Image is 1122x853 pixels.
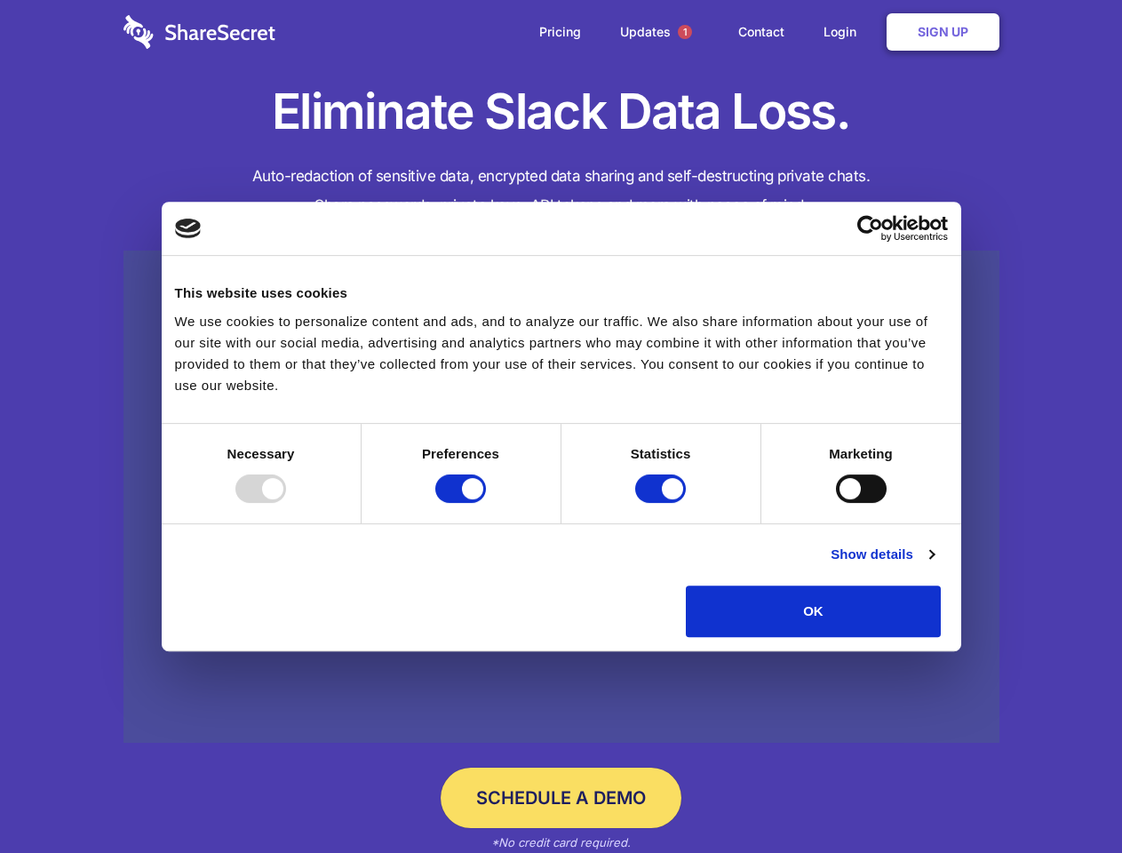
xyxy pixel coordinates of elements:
a: Contact [720,4,802,60]
h4: Auto-redaction of sensitive data, encrypted data sharing and self-destructing private chats. Shar... [123,162,999,220]
strong: Marketing [829,446,893,461]
em: *No credit card required. [491,835,631,849]
a: Show details [831,544,934,565]
div: This website uses cookies [175,283,948,304]
a: Sign Up [887,13,999,51]
span: 1 [678,25,692,39]
strong: Necessary [227,446,295,461]
button: OK [686,586,941,637]
strong: Preferences [422,446,499,461]
div: We use cookies to personalize content and ads, and to analyze our traffic. We also share informat... [175,311,948,396]
a: Wistia video thumbnail [123,251,999,744]
a: Login [806,4,883,60]
a: Pricing [521,4,599,60]
strong: Statistics [631,446,691,461]
img: logo [175,219,202,238]
a: Usercentrics Cookiebot - opens in a new window [792,215,948,242]
img: logo-wordmark-white-trans-d4663122ce5f474addd5e946df7df03e33cb6a1c49d2221995e7729f52c070b2.svg [123,15,275,49]
a: Schedule a Demo [441,768,681,828]
h1: Eliminate Slack Data Loss. [123,80,999,144]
